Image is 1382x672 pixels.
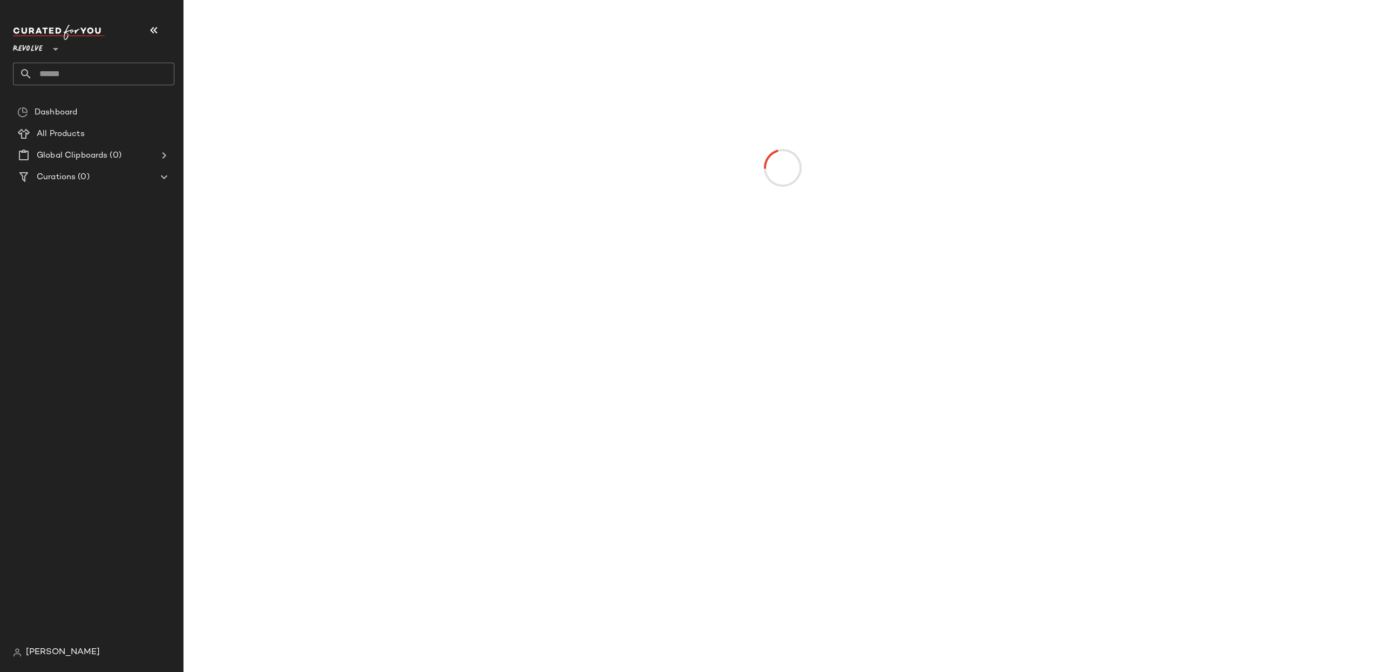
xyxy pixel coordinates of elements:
[37,128,85,140] span: All Products
[76,171,89,184] span: (0)
[107,150,121,162] span: (0)
[17,107,28,118] img: svg%3e
[35,106,77,119] span: Dashboard
[26,646,100,659] span: [PERSON_NAME]
[13,648,22,657] img: svg%3e
[13,37,43,56] span: Revolve
[37,171,76,184] span: Curations
[37,150,107,162] span: Global Clipboards
[13,25,105,40] img: cfy_white_logo.C9jOOHJF.svg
